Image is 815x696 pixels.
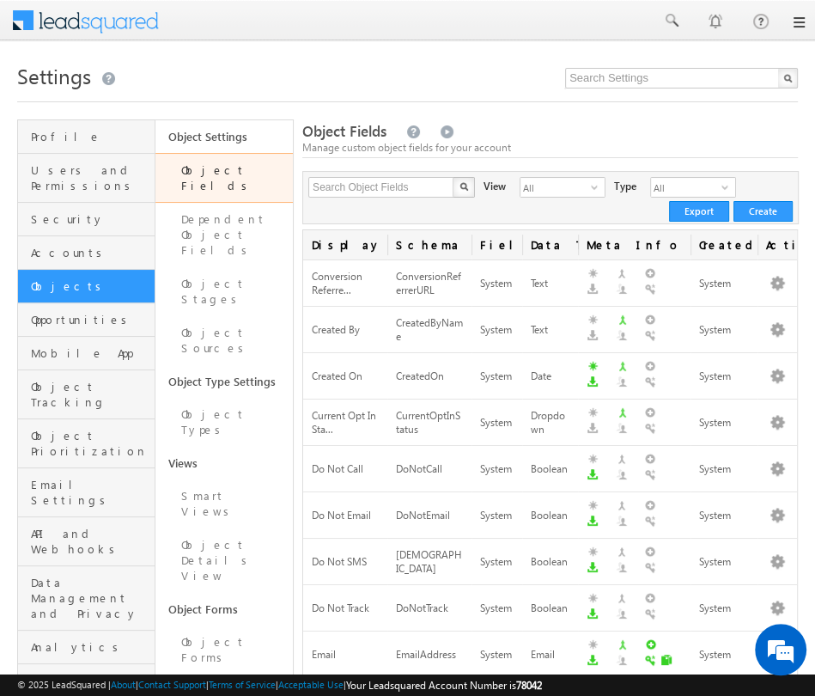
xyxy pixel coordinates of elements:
a: Email Settings [18,468,155,517]
span: Created By [312,323,360,336]
a: Object Fields [155,153,293,203]
div: Boolean [531,461,569,479]
div: Leave a message [89,90,289,113]
span: select [721,182,735,192]
div: System [699,275,749,293]
span: Do Not Call [312,462,363,475]
div: DoNotTrack [396,600,463,618]
a: Object Forms [155,593,293,626]
span: Analytics [31,639,150,655]
span: Display Name [303,230,387,259]
span: Email [312,648,336,661]
a: Mobile App [18,337,155,370]
a: Analytics [18,631,155,664]
div: Manage custom object fields for your account [302,140,798,156]
a: Dependent Object Fields [155,203,293,267]
div: System [480,368,514,386]
span: Mobile App [31,345,150,361]
span: Security [31,211,150,227]
div: System [699,507,749,525]
div: System [699,414,749,432]
div: System [480,600,514,618]
span: Data Management and Privacy [31,575,150,621]
span: Opportunities [31,312,150,327]
a: Object Settings [155,120,293,153]
div: System [480,507,514,525]
div: CreatedByName [396,314,463,347]
a: Opportunities [18,303,155,337]
div: EmailAddress [396,646,463,664]
div: System [699,600,749,618]
a: Views [155,447,293,479]
span: © 2025 LeadSquared | | | | | [17,677,542,693]
a: Acceptable Use [278,679,344,690]
span: Current Opt In Sta... [312,409,376,437]
span: Profile [31,129,150,144]
span: Accounts [31,245,150,260]
div: System [480,321,514,339]
div: Text [531,321,569,339]
div: System [699,461,749,479]
span: Meta Info [578,230,690,259]
a: Profile [18,120,155,154]
span: All [651,178,721,197]
a: API and Webhooks [18,517,155,566]
div: Type [614,177,636,194]
div: Boolean [531,507,569,525]
textarea: Type your message and click 'Submit' [22,159,313,515]
div: [DEMOGRAPHIC_DATA] [396,546,463,579]
div: Dropdown [531,407,569,440]
div: Boolean [531,600,569,618]
a: Contact Support [138,679,206,690]
a: Accounts [18,236,155,270]
span: Your Leadsquared Account Number is [346,679,542,692]
em: Submit [252,529,312,553]
div: CreatedOn [396,368,463,386]
span: API and Webhooks [31,526,150,557]
div: System [480,553,514,571]
div: System [480,646,514,664]
div: System [699,646,749,664]
div: Minimize live chat window [282,9,323,50]
div: Date [531,368,569,386]
span: Do Not Track [312,601,369,614]
a: Security [18,203,155,236]
span: Email Settings [31,477,150,508]
span: [PERSON_NAME] [31,673,150,688]
button: Create [733,201,793,222]
span: select [591,182,605,192]
span: Do Not SMS [312,555,367,568]
a: Object Types [155,398,293,447]
a: Object Tracking [18,370,155,419]
span: Do Not Email [312,509,371,522]
div: DoNotEmail [396,507,463,525]
div: System [699,321,749,339]
span: Conversion Referre... [312,270,362,297]
span: Object Fields [302,121,386,141]
span: All [520,178,591,197]
div: System [480,275,514,293]
div: System [699,553,749,571]
span: Field Type [471,230,522,259]
a: About [111,679,136,690]
span: 78042 [516,679,542,692]
a: Object Details View [155,528,293,593]
span: Object Prioritization [31,428,150,459]
a: Objects [18,270,155,303]
a: Smart Views [155,479,293,528]
a: Object Sources [155,316,293,365]
a: Users and Permissions [18,154,155,203]
div: CurrentOptInStatus [396,407,463,440]
div: Email [531,646,569,664]
button: Export [669,201,729,222]
div: View [484,177,506,194]
span: Settings [17,62,91,89]
span: Schema Name [387,230,471,259]
span: Users and Permissions [31,162,150,193]
div: System [480,461,514,479]
div: Text [531,275,569,293]
span: Created On [312,369,362,382]
img: Search [459,182,468,191]
div: ConversionReferrerURL [396,268,463,301]
input: Search Settings [565,68,798,89]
